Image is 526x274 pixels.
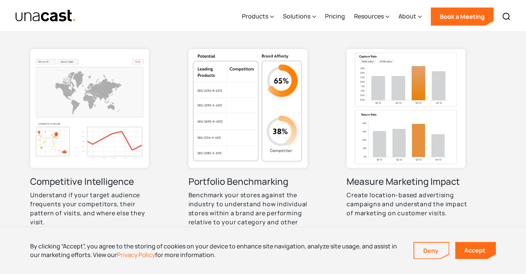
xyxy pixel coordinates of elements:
a: Book a Meeting [431,8,494,26]
div: Products [242,1,274,32]
a: Accept [455,242,496,259]
img: Competitive Intelligence illustration [30,49,149,168]
img: illustration with Potential and Brand Affinity graphs [189,49,307,168]
a: illustration with Capture Rate and Return Rate graphsMeasure Marketing ImpactCreate location-base... [347,49,471,262]
img: illustration with Capture Rate and Return Rate graphs [347,49,465,168]
h3: Competitive Intelligence [30,175,134,187]
p: Benchmark your stores against the industry to understand how individual stores within a brand are... [189,190,313,236]
div: Solutions [283,12,310,21]
a: Pricing [325,1,345,32]
h3: Measure Marketing Impact [347,175,460,187]
div: Resources [354,12,384,21]
div: Products [242,12,268,21]
h3: Portfolio Benchmarking [189,175,288,187]
div: About [398,12,416,21]
div: About [398,1,422,32]
p: Understand if your target audience frequents your competitors, their pattern of visits, and where... [30,190,154,227]
div: Resources [354,1,389,32]
a: Deny [414,243,449,259]
div: By clicking “Accept”, you agree to the storing of cookies on your device to enhance site navigati... [30,242,402,259]
div: Solutions [283,1,316,32]
img: Search icon [502,12,511,21]
a: home [15,9,76,23]
p: Create location-based advertising campaigns and understand the impact of marketing on customer vi... [347,190,471,218]
a: illustration with Potential and Brand Affinity graphsPortfolio BenchmarkingBenchmark your stores ... [189,49,313,262]
a: Competitive Intelligence illustrationCompetitive IntelligenceUnderstand if your target audience f... [30,49,154,262]
a: Privacy Policy [117,251,155,259]
img: Unacast text logo [15,9,76,23]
